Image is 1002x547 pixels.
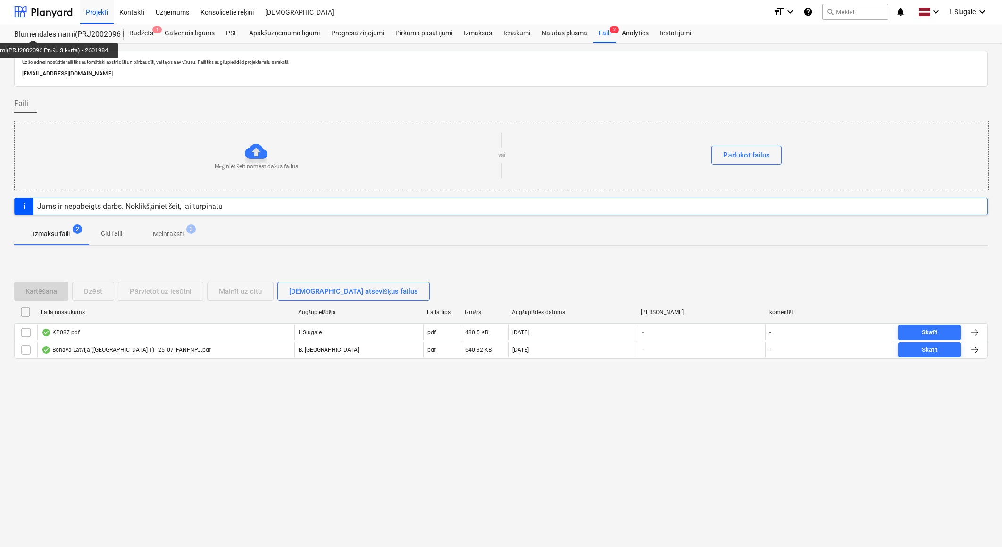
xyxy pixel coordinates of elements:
[42,329,80,336] div: KP087.pdf
[458,24,498,43] a: Izmaksas
[289,285,418,298] div: [DEMOGRAPHIC_DATA] atsevišķus failus
[42,329,51,336] div: OCR pabeigts
[498,151,505,159] p: vai
[898,342,961,357] button: Skatīt
[298,309,419,316] div: Augšupielādēja
[427,347,436,353] div: pdf
[949,8,976,16] span: I. Siugale
[14,98,28,109] span: Faili
[896,6,905,17] i: notifications
[215,163,298,171] p: Mēģiniet šeit nomest dažus failus
[22,59,980,65] p: Uz šo adresi nosūtītie faili tiks automātiski apstrādāti un pārbaudīti, vai tajos nav vīrusu. Fai...
[465,347,492,353] div: 640.32 KB
[220,24,243,43] a: PSF
[186,224,196,234] span: 3
[299,346,359,354] p: B. [GEOGRAPHIC_DATA]
[14,30,112,40] div: Blūmendāles nami(PRJ2002096 Prūšu 3 kārta) - 2601984
[427,309,457,315] div: Faila tips
[898,325,961,340] button: Skatīt
[427,329,436,336] div: pdf
[465,329,488,336] div: 480.5 KB
[33,229,70,239] p: Izmaksu faili
[773,6,785,17] i: format_size
[785,6,796,17] i: keyboard_arrow_down
[593,24,616,43] div: Faili
[498,24,536,43] a: Ienākumi
[955,502,1002,547] iframe: Chat Widget
[37,202,223,211] div: Jums ir nepabeigts darbs. Noklikšķiniet šeit, lai turpinātu
[827,8,834,16] span: search
[641,309,762,315] div: [PERSON_NAME]
[977,6,988,17] i: keyboard_arrow_down
[390,24,458,43] a: Pirkuma pasūtījumi
[769,329,771,336] div: -
[153,229,184,239] p: Melnraksti
[124,24,159,43] a: Budžets1
[654,24,697,43] a: Iestatījumi
[512,329,529,336] div: [DATE]
[723,149,770,161] div: Pārlūkot failus
[922,327,938,338] div: Skatīt
[641,346,645,354] span: -
[769,309,891,316] div: komentēt
[922,345,938,356] div: Skatīt
[769,347,771,353] div: -
[243,24,326,43] a: Apakšuzņēmuma līgumi
[930,6,942,17] i: keyboard_arrow_down
[641,329,645,337] span: -
[299,329,322,337] p: I. Siugale
[41,309,291,315] div: Faila nosaukums
[326,24,390,43] a: Progresa ziņojumi
[152,26,162,33] span: 1
[803,6,813,17] i: Zināšanu pamats
[22,69,980,79] p: [EMAIL_ADDRESS][DOMAIN_NAME]
[42,346,51,354] div: OCR pabeigts
[42,346,211,354] div: Bonava Latvija ([GEOGRAPHIC_DATA] 1)_ 25_07_FANFNPJ.pdf
[822,4,888,20] button: Meklēt
[277,282,430,301] button: [DEMOGRAPHIC_DATA] atsevišķus failus
[512,309,633,316] div: Augšuplādes datums
[711,146,782,165] button: Pārlūkot failus
[610,26,619,33] span: 2
[465,309,504,316] div: Izmērs
[616,24,654,43] a: Analytics
[593,24,616,43] a: Faili2
[73,224,82,234] span: 2
[512,347,529,353] div: [DATE]
[14,121,989,190] div: Mēģiniet šeit nomest dažus failusvaiPārlūkot failus
[159,24,220,43] a: Galvenais līgums
[536,24,593,43] a: Naudas plūsma
[124,24,159,43] div: Budžets
[100,229,123,239] p: Citi faili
